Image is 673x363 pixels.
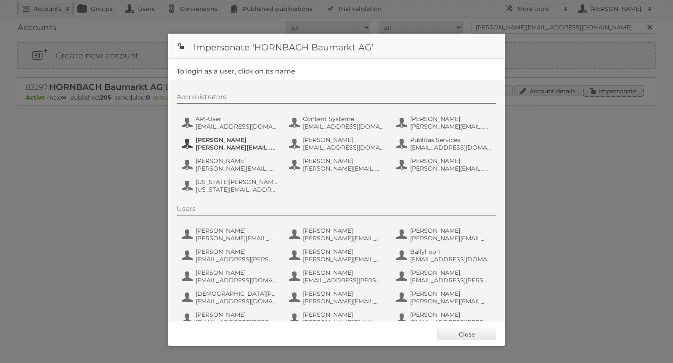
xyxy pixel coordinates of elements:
span: [PERSON_NAME] [410,115,492,123]
span: [PERSON_NAME][EMAIL_ADDRESS][DOMAIN_NAME] [303,318,384,326]
span: [PERSON_NAME][EMAIL_ADDRESS][DOMAIN_NAME] [196,144,277,151]
span: [PERSON_NAME] [196,311,277,318]
button: Content Systeme [EMAIL_ADDRESS][DOMAIN_NAME] [288,114,387,131]
button: [PERSON_NAME] [PERSON_NAME][EMAIL_ADDRESS][DOMAIN_NAME] [288,226,387,243]
button: [PERSON_NAME] [PERSON_NAME][EMAIL_ADDRESS][PERSON_NAME][PERSON_NAME][DOMAIN_NAME] [395,156,494,173]
button: [PERSON_NAME] [PERSON_NAME][EMAIL_ADDRESS][DOMAIN_NAME] [288,156,387,173]
span: [PERSON_NAME][EMAIL_ADDRESS][PERSON_NAME][DOMAIN_NAME] [410,123,492,130]
span: [EMAIL_ADDRESS][DOMAIN_NAME] [196,297,277,305]
span: [PERSON_NAME][EMAIL_ADDRESS][DOMAIN_NAME] [303,165,384,172]
legend: To login as a user, click on its name [177,67,295,75]
button: [US_STATE][PERSON_NAME] [US_STATE][EMAIL_ADDRESS][DOMAIN_NAME] [181,177,280,194]
span: [PERSON_NAME] [196,248,277,255]
button: [PERSON_NAME] [EMAIL_ADDRESS][PERSON_NAME][PERSON_NAME][DOMAIN_NAME] [181,247,280,264]
button: [PERSON_NAME] [PERSON_NAME][EMAIL_ADDRESS][PERSON_NAME][PERSON_NAME][DOMAIN_NAME] [181,156,280,173]
h1: Impersonate 'HORNBACH Baumarkt AG' [168,34,505,59]
span: [PERSON_NAME] [303,290,384,297]
span: [EMAIL_ADDRESS][PERSON_NAME][PERSON_NAME][DOMAIN_NAME] [303,276,384,284]
span: [PERSON_NAME][EMAIL_ADDRESS][PERSON_NAME][PERSON_NAME][DOMAIN_NAME] [196,165,277,172]
span: [EMAIL_ADDRESS][DOMAIN_NAME] [410,255,492,263]
span: Content Systeme [303,115,384,123]
span: [EMAIL_ADDRESS][DOMAIN_NAME] [410,144,492,151]
div: Administrators [177,93,496,104]
span: [EMAIL_ADDRESS][PERSON_NAME][PERSON_NAME][DOMAIN_NAME] [410,318,492,326]
span: [PERSON_NAME][EMAIL_ADDRESS][PERSON_NAME][PERSON_NAME][DOMAIN_NAME] [410,165,492,172]
span: [PERSON_NAME] [303,311,384,318]
div: Users [177,205,496,216]
button: [PERSON_NAME] [EMAIL_ADDRESS][DOMAIN_NAME] [181,268,280,285]
button: [PERSON_NAME] [PERSON_NAME][EMAIL_ADDRESS][PERSON_NAME][DOMAIN_NAME] [288,247,387,264]
span: [PERSON_NAME][EMAIL_ADDRESS][PERSON_NAME][DOMAIN_NAME] [410,234,492,242]
button: [PERSON_NAME] [PERSON_NAME][EMAIL_ADDRESS][DOMAIN_NAME] [288,310,387,327]
span: [PERSON_NAME][EMAIL_ADDRESS][PERSON_NAME][PERSON_NAME][DOMAIN_NAME] [410,297,492,305]
span: [PERSON_NAME][EMAIL_ADDRESS][DOMAIN_NAME] [196,234,277,242]
span: [DEMOGRAPHIC_DATA][PERSON_NAME] [196,290,277,297]
button: [PERSON_NAME] [EMAIL_ADDRESS][DOMAIN_NAME] [288,135,387,152]
span: [PERSON_NAME] [196,157,277,165]
span: [PERSON_NAME] [196,136,277,144]
span: [EMAIL_ADDRESS][DOMAIN_NAME] [303,144,384,151]
button: [PERSON_NAME] [PERSON_NAME][EMAIL_ADDRESS][DOMAIN_NAME] [181,135,280,152]
a: Close [437,328,496,340]
span: [PERSON_NAME] [303,136,384,144]
button: API-User [EMAIL_ADDRESS][DOMAIN_NAME] [181,114,280,131]
button: Publitas Services [EMAIL_ADDRESS][DOMAIN_NAME] [395,135,494,152]
button: [DEMOGRAPHIC_DATA][PERSON_NAME] [EMAIL_ADDRESS][DOMAIN_NAME] [181,289,280,306]
span: [EMAIL_ADDRESS][PERSON_NAME][PERSON_NAME][DOMAIN_NAME] [196,255,277,263]
span: [PERSON_NAME] [410,290,492,297]
button: [PERSON_NAME] [EMAIL_ADDRESS][PERSON_NAME][PERSON_NAME][DOMAIN_NAME] [395,268,494,285]
span: [PERSON_NAME][EMAIL_ADDRESS][PERSON_NAME][DOMAIN_NAME] [303,255,384,263]
span: [PERSON_NAME] [303,248,384,255]
button: [PERSON_NAME] [PERSON_NAME][EMAIL_ADDRESS][PERSON_NAME][DOMAIN_NAME] [395,114,494,131]
span: [PERSON_NAME][EMAIL_ADDRESS][DOMAIN_NAME] [303,297,384,305]
button: [PERSON_NAME] [EMAIL_ADDRESS][PERSON_NAME][PERSON_NAME][DOMAIN_NAME] [395,310,494,327]
span: [EMAIL_ADDRESS][DOMAIN_NAME] [303,123,384,130]
button: [PERSON_NAME] [PERSON_NAME][EMAIL_ADDRESS][DOMAIN_NAME] [181,226,280,243]
span: [PERSON_NAME] [303,157,384,165]
button: [PERSON_NAME] [PERSON_NAME][EMAIL_ADDRESS][PERSON_NAME][DOMAIN_NAME] [395,226,494,243]
span: [PERSON_NAME] [303,269,384,276]
span: [PERSON_NAME] [196,227,277,234]
span: [PERSON_NAME] [410,157,492,165]
span: [EMAIL_ADDRESS][PERSON_NAME][PERSON_NAME][DOMAIN_NAME] [196,318,277,326]
span: [EMAIL_ADDRESS][DOMAIN_NAME] [196,276,277,284]
span: [PERSON_NAME] [196,269,277,276]
span: Publitas Services [410,136,492,144]
button: [PERSON_NAME] [PERSON_NAME][EMAIL_ADDRESS][DOMAIN_NAME] [288,289,387,306]
button: [PERSON_NAME] [EMAIL_ADDRESS][PERSON_NAME][PERSON_NAME][DOMAIN_NAME] [288,268,387,285]
span: [PERSON_NAME] [303,227,384,234]
span: [US_STATE][PERSON_NAME] [196,178,277,186]
span: [EMAIL_ADDRESS][DOMAIN_NAME] [196,123,277,130]
span: [PERSON_NAME][EMAIL_ADDRESS][DOMAIN_NAME] [303,234,384,242]
span: [PERSON_NAME] [410,311,492,318]
span: API-User [196,115,277,123]
span: [PERSON_NAME] [410,227,492,234]
span: [EMAIL_ADDRESS][PERSON_NAME][PERSON_NAME][DOMAIN_NAME] [410,276,492,284]
button: Ballyhoo 1 [EMAIL_ADDRESS][DOMAIN_NAME] [395,247,494,264]
span: Ballyhoo 1 [410,248,492,255]
span: [US_STATE][EMAIL_ADDRESS][DOMAIN_NAME] [196,186,277,193]
button: [PERSON_NAME] [PERSON_NAME][EMAIL_ADDRESS][PERSON_NAME][PERSON_NAME][DOMAIN_NAME] [395,289,494,306]
button: [PERSON_NAME] [EMAIL_ADDRESS][PERSON_NAME][PERSON_NAME][DOMAIN_NAME] [181,310,280,327]
span: [PERSON_NAME] [410,269,492,276]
